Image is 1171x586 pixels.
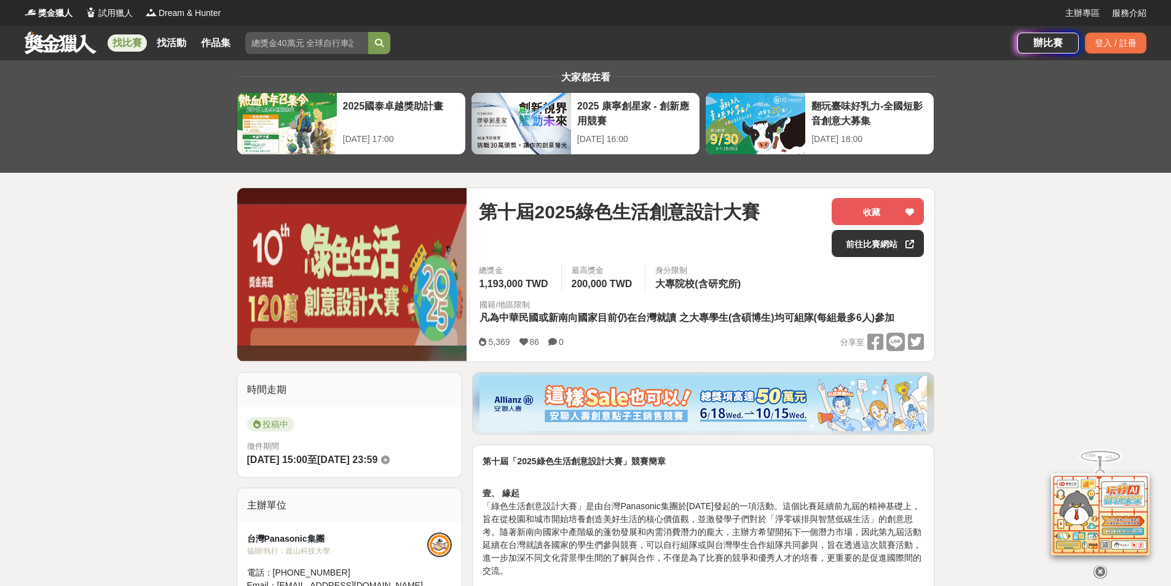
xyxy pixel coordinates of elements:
div: 時間走期 [237,373,462,407]
div: [DATE] 16:00 [577,133,693,146]
span: 至 [307,454,317,465]
span: 凡為中華民國或新南向國家目前仍在台灣就讀 之大專學生(含碩博生)均可組隊(每組最多6人)參加 [479,312,894,323]
div: 台灣Panasonic集團 [247,533,428,545]
span: 0 [559,337,564,347]
span: 獎金獵人 [38,7,73,20]
a: Logo試用獵人 [85,7,133,20]
a: 2025 康寧創星家 - 創新應用競賽[DATE] 16:00 [471,92,700,155]
a: 找活動 [152,34,191,52]
div: 協辦/執行： 崑山科技大學 [247,545,428,556]
a: 作品集 [196,34,235,52]
a: 辦比賽 [1017,33,1079,53]
span: 最高獎金 [572,264,636,277]
span: [DATE] 15:00 [247,454,307,465]
p: 「綠色生活創意設計大賽」是由台灣Panasonic集團於[DATE]發起的一項活動。這個比賽延續前九屆的精神基礎上，旨在從校園和城市開始培養創造美好生活的核心價值觀，並激發學子們對於「淨零碳排與... [483,474,924,577]
div: [DATE] 17:00 [343,133,459,146]
a: 翻玩臺味好乳力-全國短影音創意大募集[DATE] 18:00 [705,92,934,155]
a: 主辦專區 [1065,7,1100,20]
span: 第十屆2025綠色生活創意設計大賽 [479,198,760,226]
img: dcc59076-91c0-4acb-9c6b-a1d413182f46.png [479,376,927,431]
span: 1,193,000 TWD [479,279,548,289]
div: 主辦單位 [237,488,462,523]
img: Logo [85,6,97,18]
a: 2025國泰卓越獎助計畫[DATE] 17:00 [237,92,466,155]
input: 總獎金40萬元 全球自行車設計比賽 [245,32,368,54]
div: 翻玩臺味好乳力-全國短影音創意大募集 [811,99,928,127]
span: 大家都在看 [558,72,613,82]
span: [DATE] 23:59 [317,454,377,465]
div: 2025 康寧創星家 - 創新應用競賽 [577,99,693,127]
img: d2146d9a-e6f6-4337-9592-8cefde37ba6b.png [1051,473,1149,555]
strong: 壹、 緣起 [483,488,519,498]
a: 服務介紹 [1112,7,1146,20]
span: 大專院校(含研究所) [655,279,741,289]
a: 前往比賽網站 [832,230,924,257]
div: 身分限制 [655,264,744,277]
span: 5,369 [488,337,510,347]
span: 試用獵人 [98,7,133,20]
img: Logo [25,6,37,18]
span: 分享至 [840,333,864,352]
a: LogoDream & Hunter [145,7,221,20]
span: 徵件期間 [247,441,279,451]
div: 電話： [PHONE_NUMBER] [247,566,428,579]
div: 登入 / 註冊 [1085,33,1146,53]
div: 2025國泰卓越獎助計畫 [343,99,459,127]
span: 投稿中 [247,417,294,432]
img: Cover Image [237,204,467,346]
div: [DATE] 18:00 [811,133,928,146]
strong: 第十屆「2025綠色生活創意設計大賽」競賽簡章 [483,456,665,466]
span: 200,000 TWD [572,279,633,289]
span: 86 [530,337,540,347]
button: 收藏 [832,198,924,225]
span: 總獎金 [479,264,551,277]
a: Logo獎金獵人 [25,7,73,20]
a: 找比賽 [108,34,147,52]
span: Dream & Hunter [159,7,221,20]
img: Logo [145,6,157,18]
div: 國籍/地區限制 [479,299,897,311]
